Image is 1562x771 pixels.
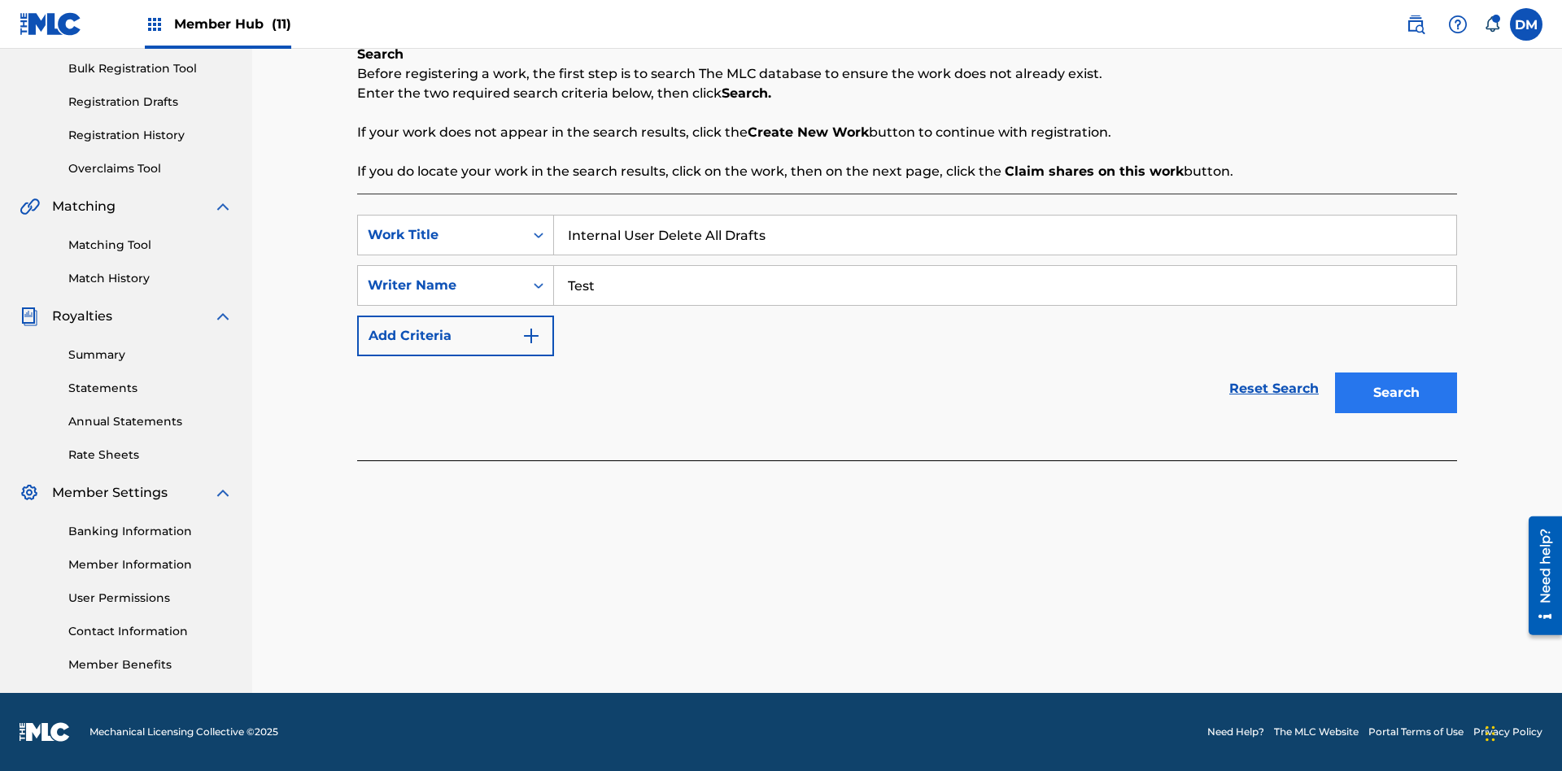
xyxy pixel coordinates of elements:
[52,307,112,326] span: Royalties
[20,12,82,36] img: MLC Logo
[52,197,116,216] span: Matching
[1274,725,1359,739] a: The MLC Website
[357,316,554,356] button: Add Criteria
[52,483,168,503] span: Member Settings
[357,123,1457,142] p: If your work does not appear in the search results, click the button to continue with registration.
[68,60,233,77] a: Bulk Registration Tool
[174,15,291,33] span: Member Hub
[68,237,233,254] a: Matching Tool
[357,64,1457,84] p: Before registering a work, the first step is to search The MLC database to ensure the work does n...
[722,85,771,101] strong: Search.
[20,307,39,326] img: Royalties
[1484,16,1500,33] div: Notifications
[1406,15,1425,34] img: search
[68,346,233,364] a: Summary
[1399,8,1432,41] a: Public Search
[89,725,278,739] span: Mechanical Licensing Collective © 2025
[68,160,233,177] a: Overclaims Tool
[272,16,291,32] span: (11)
[1510,8,1542,41] div: User Menu
[68,656,233,673] a: Member Benefits
[1481,693,1562,771] iframe: Chat Widget
[213,307,233,326] img: expand
[357,162,1457,181] p: If you do locate your work in the search results, click on the work, then on the next page, click...
[68,446,233,464] a: Rate Sheets
[68,523,233,540] a: Banking Information
[1368,725,1464,739] a: Portal Terms of Use
[1221,371,1327,407] a: Reset Search
[1442,8,1474,41] div: Help
[1516,510,1562,643] iframe: Resource Center
[1207,725,1264,739] a: Need Help?
[145,15,164,34] img: Top Rightsholders
[1335,372,1457,413] button: Search
[521,326,541,346] img: 9d2ae6d4665cec9f34b9.svg
[1473,725,1542,739] a: Privacy Policy
[20,483,39,503] img: Member Settings
[357,46,404,62] b: Search
[357,215,1457,421] form: Search Form
[20,722,70,742] img: logo
[20,197,40,216] img: Matching
[1005,163,1184,179] strong: Claim shares on this work
[368,276,514,295] div: Writer Name
[68,94,233,111] a: Registration Drafts
[357,84,1457,103] p: Enter the two required search criteria below, then click
[1486,709,1495,758] div: Drag
[213,197,233,216] img: expand
[68,270,233,287] a: Match History
[368,225,514,245] div: Work Title
[68,623,233,640] a: Contact Information
[68,413,233,430] a: Annual Statements
[68,556,233,573] a: Member Information
[748,124,869,140] strong: Create New Work
[213,483,233,503] img: expand
[68,590,233,607] a: User Permissions
[1448,15,1468,34] img: help
[68,380,233,397] a: Statements
[68,127,233,144] a: Registration History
